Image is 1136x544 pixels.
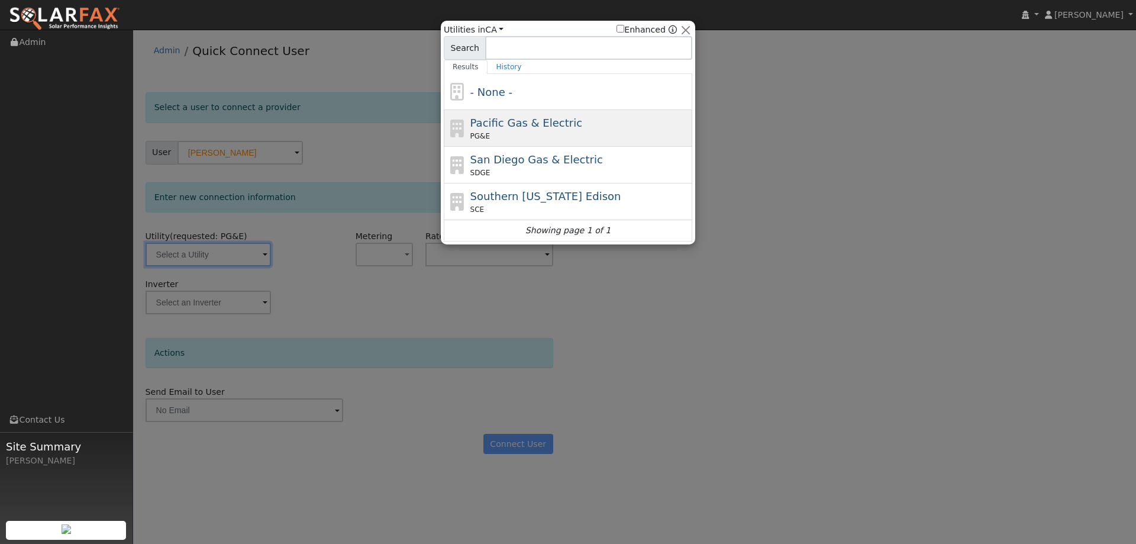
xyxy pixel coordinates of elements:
[470,168,490,178] span: SDGE
[669,25,677,34] a: Enhanced Providers
[470,190,621,202] span: Southern [US_STATE] Edison
[444,60,488,74] a: Results
[6,455,127,467] div: [PERSON_NAME]
[470,131,490,141] span: PG&E
[444,24,504,36] span: Utilities in
[62,524,71,534] img: retrieve
[6,439,127,455] span: Site Summary
[470,204,485,215] span: SCE
[485,25,504,34] a: CA
[470,86,512,98] span: - None -
[444,36,486,60] span: Search
[617,25,624,33] input: Enhanced
[617,24,677,36] span: Show enhanced providers
[9,7,120,31] img: SolarFax
[525,224,611,237] i: Showing page 1 of 1
[470,153,603,166] span: San Diego Gas & Electric
[470,117,582,129] span: Pacific Gas & Electric
[1054,10,1124,20] span: [PERSON_NAME]
[488,60,531,74] a: History
[617,24,666,36] label: Enhanced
